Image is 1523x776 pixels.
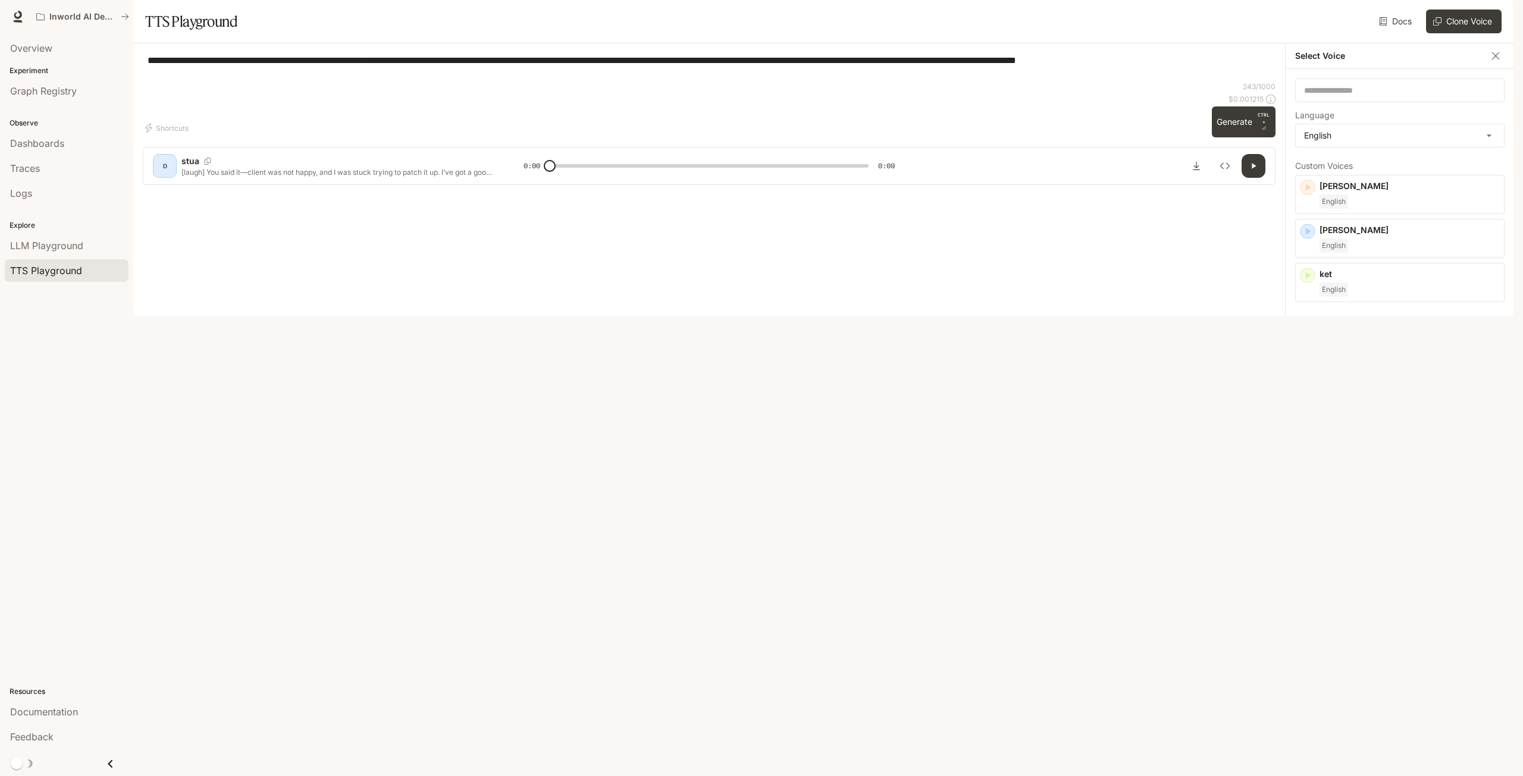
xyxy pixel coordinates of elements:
[143,118,193,137] button: Shortcuts
[1295,111,1334,120] p: Language
[1320,194,1348,209] span: English
[145,10,237,33] h1: TTS Playground
[155,156,174,175] div: D
[1295,162,1505,170] p: Custom Voices
[49,12,116,22] p: Inworld AI Demos
[1320,238,1348,253] span: English
[1229,94,1264,104] p: $ 0.001215
[1213,154,1237,178] button: Inspect
[1377,10,1417,33] a: Docs
[1320,268,1499,280] p: ket
[878,160,895,172] span: 0:09
[1184,154,1208,178] button: Download audio
[1426,10,1502,33] button: Clone Voice
[1296,124,1504,147] div: English
[1320,282,1348,297] span: English
[524,160,540,172] span: 0:00
[181,155,199,167] p: stua
[181,167,495,177] p: [laugh] You said it—client was not happy, and I was stuck trying to patch it up. I’ve got a good ...
[199,158,216,165] button: Copy Voice ID
[1320,180,1499,192] p: [PERSON_NAME]
[31,5,134,29] button: All workspaces
[1243,81,1276,92] p: 243 / 1000
[1320,224,1499,236] p: [PERSON_NAME]
[1257,111,1271,125] p: CTRL +
[1257,111,1271,133] p: ⏎
[1212,106,1276,137] button: GenerateCTRL +⏎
